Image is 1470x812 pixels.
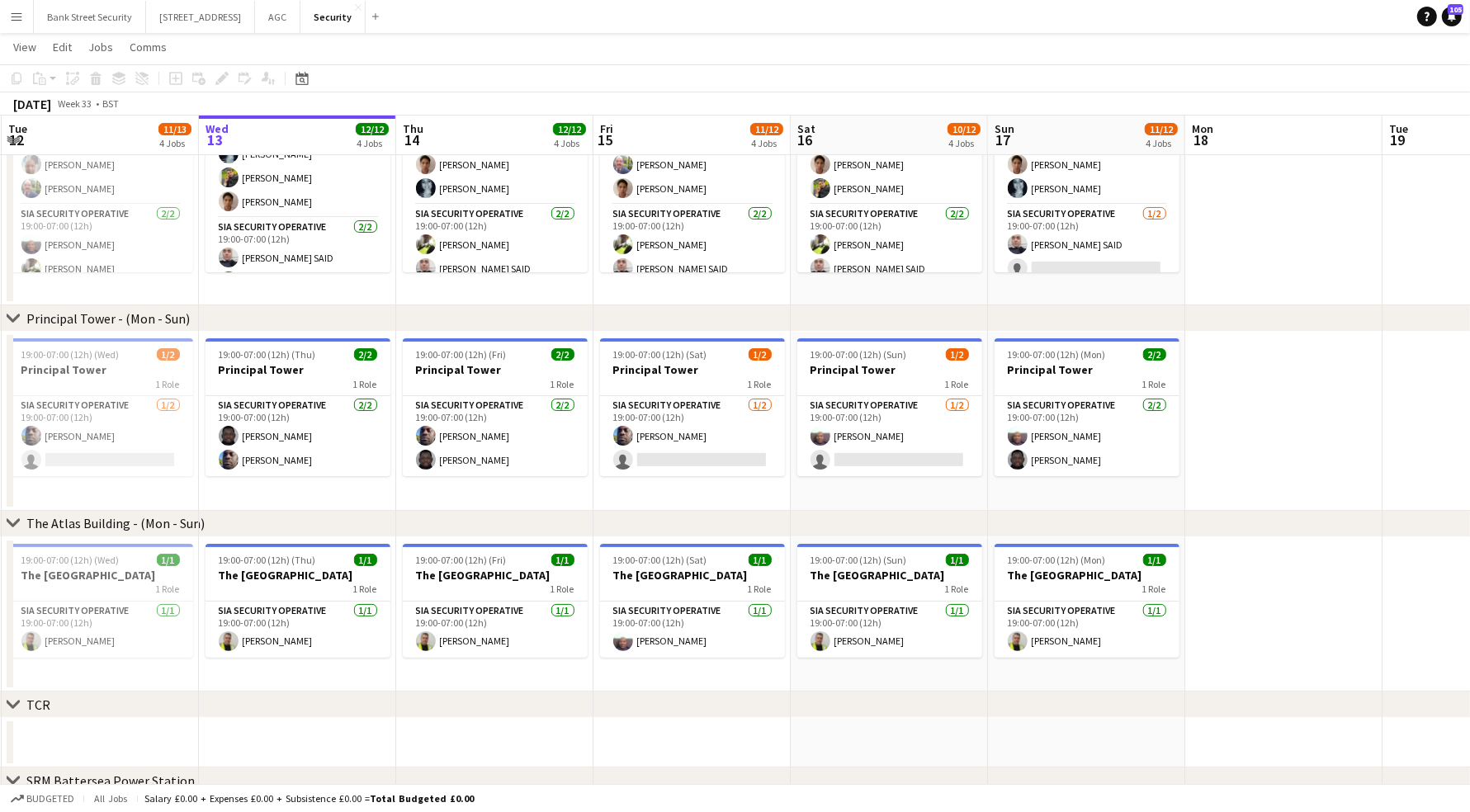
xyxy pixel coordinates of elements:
h3: The [GEOGRAPHIC_DATA] [600,568,785,583]
span: Sat [797,121,815,136]
span: Sun [995,121,1014,136]
button: Security [300,1,366,33]
span: 1 Role [156,583,180,595]
h3: The [GEOGRAPHIC_DATA] [403,568,588,583]
span: 1/1 [749,554,772,566]
span: Edit [53,40,72,54]
div: The Atlas Building - (Mon - Sun) [26,515,205,531]
span: 19:00-07:00 (12h) (Wed) [21,554,120,566]
app-job-card: 19:00-07:00 (12h) (Mon)1/1The [GEOGRAPHIC_DATA]1 RoleSIA Security Operative1/119:00-07:00 (12h)[P... [995,544,1179,658]
app-job-card: 19:00-07:00 (12h) (Fri)2/2Principal Tower1 RoleSIA Security Operative2/219:00-07:00 (12h)[PERSON_... [403,338,588,476]
app-card-role: SIA Security Operative2/219:00-07:00 (12h)[PERSON_NAME][PERSON_NAME] [8,205,193,285]
span: 105 [1448,4,1463,15]
span: 12 [6,130,27,149]
button: Budgeted [8,790,77,808]
span: Mon [1192,121,1213,136]
span: 2/2 [1143,348,1166,361]
span: 10/12 [948,123,981,135]
app-job-card: 19:00-07:00 (12h) (Thu)1/1The [GEOGRAPHIC_DATA]1 RoleSIA Security Operative1/119:00-07:00 (12h)[P... [206,544,390,658]
span: 11/12 [1145,123,1178,135]
h3: Principal Tower [8,362,193,377]
h3: The [GEOGRAPHIC_DATA] [206,568,390,583]
a: Comms [123,36,173,58]
span: 12/12 [356,123,389,135]
span: 19:00-07:00 (12h) (Wed) [21,348,120,361]
app-card-role: SIA Security Operative1/219:00-07:00 (12h)[PERSON_NAME] [8,396,193,476]
h3: The [GEOGRAPHIC_DATA] [8,568,193,583]
h3: The [GEOGRAPHIC_DATA] [995,568,1179,583]
app-card-role: SIA Security Operative1/219:00-07:00 (12h)[PERSON_NAME] [600,396,785,476]
span: 1 Role [1142,378,1166,390]
app-card-role: SIA Security Operative2/219:00-07:00 (12h)[PERSON_NAME][PERSON_NAME] SAID [797,205,982,285]
span: 12/12 [553,123,586,135]
app-card-role: SIA Security Operative1/219:00-07:00 (12h)[PERSON_NAME] [797,396,982,476]
div: 4 Jobs [159,137,191,149]
span: 14 [400,130,423,149]
span: 1/2 [749,348,772,361]
span: 15 [598,130,613,149]
app-job-card: 19:00-07:00 (12h) (Fri)1/1The [GEOGRAPHIC_DATA]1 RoleSIA Security Operative1/119:00-07:00 (12h)[P... [403,544,588,658]
span: 13 [203,130,229,149]
div: Principal Tower - (Mon - Sun) [26,310,190,327]
div: 19:00-07:00 (12h) (Sun)1/1The [GEOGRAPHIC_DATA]1 RoleSIA Security Operative1/119:00-07:00 (12h)[P... [797,544,982,658]
h3: Principal Tower [403,362,588,377]
app-card-role: SIA Security Operative1/119:00-07:00 (12h)[PERSON_NAME] [600,602,785,658]
span: 1/1 [946,554,969,566]
a: 105 [1442,7,1462,26]
span: 19 [1387,130,1408,149]
button: Bank Street Security [34,1,146,33]
span: 1 Role [945,583,969,595]
span: 19:00-07:00 (12h) (Thu) [219,554,316,566]
div: 19:00-07:00 (12h) (Sun)1/2Principal Tower1 RoleSIA Security Operative1/219:00-07:00 (12h)[PERSON_... [797,338,982,476]
span: 19:00-07:00 (12h) (Sat) [613,554,707,566]
app-card-role: SIA Security Operative1/219:00-07:00 (12h)[PERSON_NAME] SAID [995,205,1179,285]
app-card-role: SIA Security Operative1/119:00-07:00 (12h)[PERSON_NAME] [403,602,588,658]
div: BST [102,97,119,110]
app-job-card: 19:00-07:00 (12h) (Thu)2/2Principal Tower1 RoleSIA Security Operative2/219:00-07:00 (12h)[PERSON_... [206,338,390,476]
span: Fri [600,121,613,136]
span: Thu [403,121,423,136]
span: 1 Role [748,583,772,595]
span: 1/1 [354,554,377,566]
span: 19:00-07:00 (12h) (Fri) [416,554,507,566]
div: SRM Battersea Power Station [26,772,195,789]
span: 1 Role [551,378,574,390]
div: 4 Jobs [554,137,585,149]
span: 1 Role [748,378,772,390]
div: Salary £0.00 + Expenses £0.00 + Subsistence £0.00 = [144,792,474,805]
span: Budgeted [26,793,74,805]
span: 1/2 [157,348,180,361]
app-job-card: 19:00-07:00 (12h) (Sat)1/1The [GEOGRAPHIC_DATA]1 RoleSIA Security Operative1/119:00-07:00 (12h)[P... [600,544,785,658]
span: 18 [1189,130,1213,149]
app-card-role: SIA Security Operative2/219:00-07:00 (12h)[PERSON_NAME][PERSON_NAME] [995,396,1179,476]
app-card-role: SIA Security Operative1/119:00-07:00 (12h)[PERSON_NAME] [206,602,390,658]
div: 4 Jobs [357,137,388,149]
span: All jobs [91,792,130,805]
span: View [13,40,36,54]
h3: Principal Tower [600,362,785,377]
div: 4 Jobs [751,137,782,149]
span: 1 Role [551,583,574,595]
app-card-role: SIA Security Operative1/119:00-07:00 (12h)[PERSON_NAME] [797,602,982,658]
span: 1/1 [551,554,574,566]
h3: The [GEOGRAPHIC_DATA] [797,568,982,583]
div: 4 Jobs [948,137,980,149]
app-card-role: SIA Security Operative2/219:00-07:00 (12h)[PERSON_NAME] SAID [206,218,390,298]
h3: Principal Tower [995,362,1179,377]
span: 1 Role [353,583,377,595]
span: 1 Role [945,378,969,390]
span: 11/12 [750,123,783,135]
div: 19:00-07:00 (12h) (Sat)1/2Principal Tower1 RoleSIA Security Operative1/219:00-07:00 (12h)[PERSON_... [600,338,785,476]
div: [DATE] [13,96,51,112]
span: 16 [795,130,815,149]
app-job-card: 19:00-07:00 (12h) (Mon)2/2Principal Tower1 RoleSIA Security Operative2/219:00-07:00 (12h)[PERSON_... [995,338,1179,476]
span: Wed [206,121,229,136]
span: 1/2 [946,348,969,361]
span: Tue [8,121,27,136]
span: 19:00-07:00 (12h) (Mon) [1008,554,1106,566]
